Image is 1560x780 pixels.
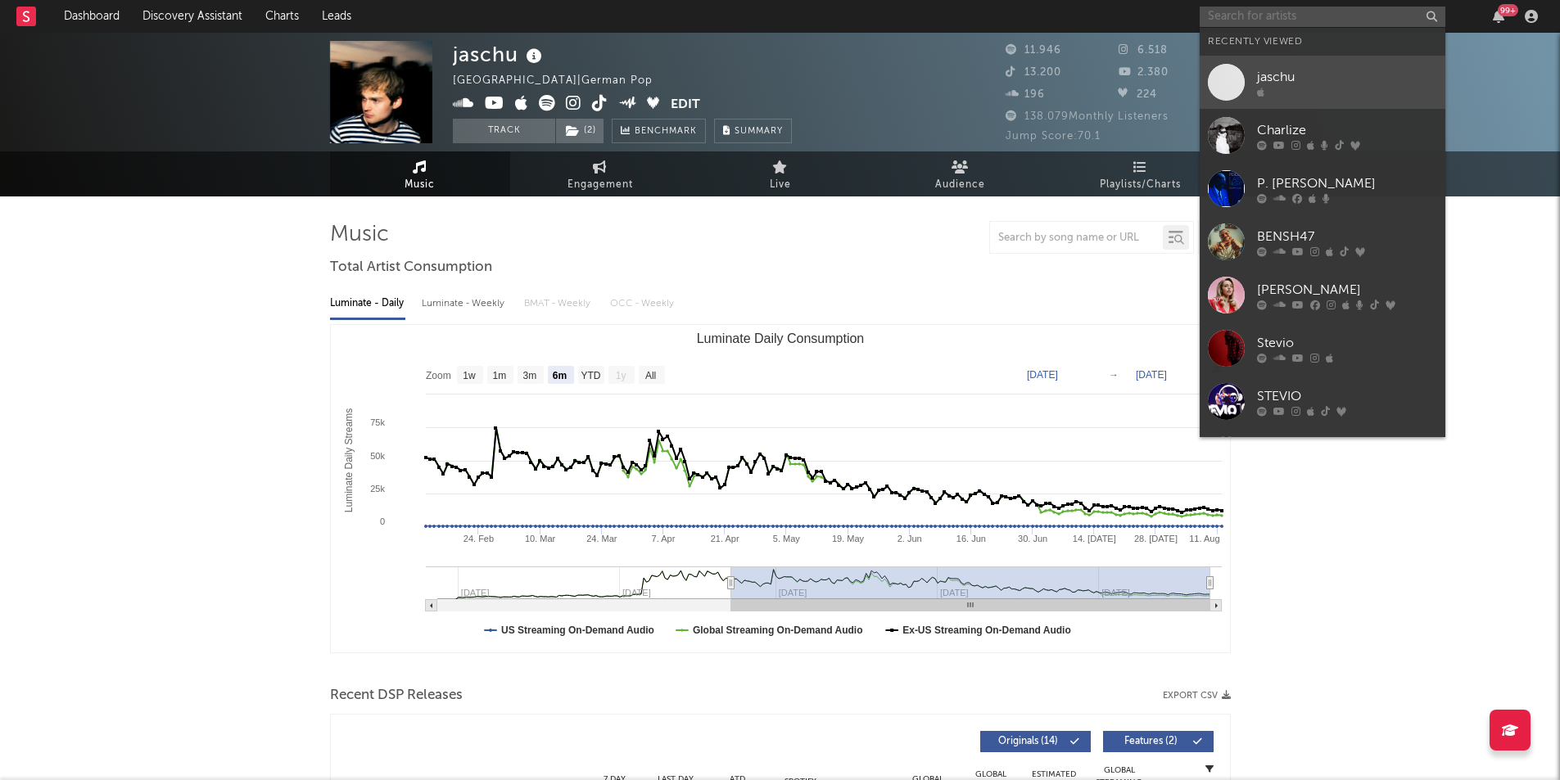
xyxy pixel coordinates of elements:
[1257,386,1437,406] div: STEVIO
[935,175,985,195] span: Audience
[870,151,1051,196] a: Audience
[1200,7,1445,27] input: Search for artists
[1257,280,1437,300] div: [PERSON_NAME]
[1200,109,1445,162] a: Charlize
[1006,111,1169,122] span: 138.079 Monthly Listeners
[651,534,675,543] text: 7. Apr
[1200,375,1445,428] a: STEVIO
[1051,151,1231,196] a: Playlists/Charts
[956,534,985,543] text: 16. Jun
[510,151,690,196] a: Engagement
[670,95,699,115] button: Edit
[501,624,654,636] text: US Streaming On-Demand Audio
[330,686,463,706] span: Recent DSP Releases
[567,175,633,195] span: Engagement
[897,534,921,543] text: 2. Jun
[330,151,510,196] a: Music
[343,408,355,512] text: Luminate Daily Streams
[1006,131,1101,142] span: Jump Score: 70.1
[990,232,1163,245] input: Search by song name or URL
[635,122,697,142] span: Benchmark
[1027,369,1058,381] text: [DATE]
[370,451,385,461] text: 50k
[492,370,506,381] text: 1m
[586,534,617,543] text: 24. Mar
[1118,45,1167,56] span: 6.518
[1189,534,1219,543] text: 11. Aug
[692,624,862,636] text: Global Streaming On-Demand Audio
[696,331,864,345] text: Luminate Daily Consumption
[1200,322,1445,375] a: Stevio
[1118,67,1168,78] span: 2.380
[980,731,1091,752] button: Originals(14)
[1018,534,1047,543] text: 30. Jun
[405,175,435,195] span: Music
[772,534,800,543] text: 5. May
[453,71,671,91] div: [GEOGRAPHIC_DATA] | German Pop
[991,737,1066,746] span: Originals ( 14 )
[644,370,655,381] text: All
[1100,175,1181,195] span: Playlists/Charts
[1257,67,1437,87] div: jaschu
[735,127,783,136] span: Summary
[330,290,405,318] div: Luminate - Daily
[1133,534,1177,543] text: 28. [DATE]
[331,325,1230,652] svg: Luminate Daily Consumption
[615,370,626,381] text: 1y
[1200,56,1445,109] a: jaschu
[1200,162,1445,215] a: P. [PERSON_NAME]
[453,119,555,143] button: Track
[1072,534,1115,543] text: 14. [DATE]
[426,370,451,381] text: Zoom
[1200,215,1445,268] a: BENSH47
[1208,32,1437,52] div: Recently Viewed
[370,484,385,494] text: 25k
[612,119,706,143] a: Benchmark
[581,370,600,381] text: YTD
[379,516,384,526] text: 0
[330,258,492,277] span: Total Artist Consumption
[453,41,546,68] div: jaschu
[1006,67,1061,78] span: 13.200
[524,534,555,543] text: 10. Mar
[463,370,476,381] text: 1w
[1118,89,1156,100] span: 224
[770,175,791,195] span: Live
[902,624,1071,636] text: Ex-US Streaming On-Demand Audio
[463,534,493,543] text: 24. Feb
[422,290,508,318] div: Luminate - Weekly
[1257,333,1437,353] div: Stevio
[714,119,792,143] button: Summary
[1103,731,1214,752] button: Features(2)
[1006,89,1045,100] span: 196
[1493,10,1504,23] button: 99+
[690,151,870,196] a: Live
[370,417,385,427] text: 75k
[1498,4,1518,16] div: 99 +
[1257,227,1437,246] div: BENSH47
[555,119,604,143] span: ( 2 )
[1136,369,1167,381] text: [DATE]
[831,534,864,543] text: 19. May
[522,370,536,381] text: 3m
[1200,268,1445,322] a: [PERSON_NAME]
[1163,691,1231,701] button: Export CSV
[1200,428,1445,481] a: MilleniumKid
[1257,174,1437,193] div: P. [PERSON_NAME]
[710,534,739,543] text: 21. Apr
[1006,45,1061,56] span: 11.946
[1114,737,1189,746] span: Features ( 2 )
[556,119,604,143] button: (2)
[1109,369,1119,381] text: →
[552,370,566,381] text: 6m
[1257,120,1437,140] div: Charlize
